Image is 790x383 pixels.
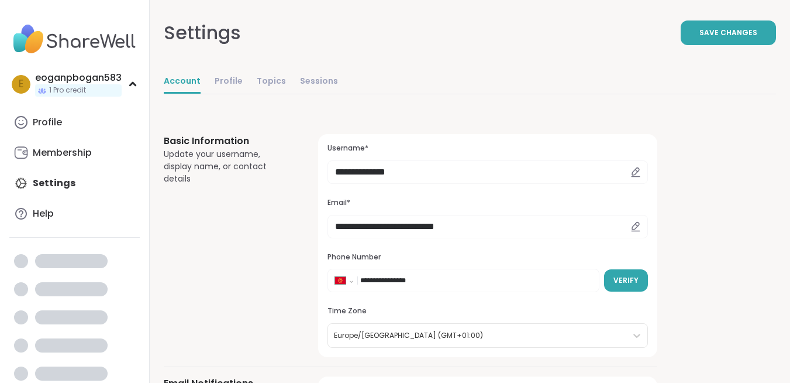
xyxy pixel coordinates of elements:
[327,252,648,262] h3: Phone Number
[164,19,241,47] div: Settings
[215,70,243,94] a: Profile
[327,306,648,316] h3: Time Zone
[33,146,92,159] div: Membership
[164,134,290,148] h3: Basic Information
[35,71,122,84] div: eoganpbogan583
[49,86,86,95] span: 1 Pro credit
[19,77,23,92] span: e
[9,108,140,136] a: Profile
[257,70,286,94] a: Topics
[300,70,338,94] a: Sessions
[699,28,757,38] span: Save Changes
[604,269,648,292] button: Verify
[327,198,648,208] h3: Email*
[613,275,639,286] span: Verify
[33,116,62,129] div: Profile
[9,200,140,228] a: Help
[33,207,54,220] div: Help
[164,148,290,185] div: Update your username, display name, or contact details
[9,19,140,60] img: ShareWell Nav Logo
[681,20,776,45] button: Save Changes
[9,139,140,167] a: Membership
[327,143,648,153] h3: Username*
[164,70,201,94] a: Account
